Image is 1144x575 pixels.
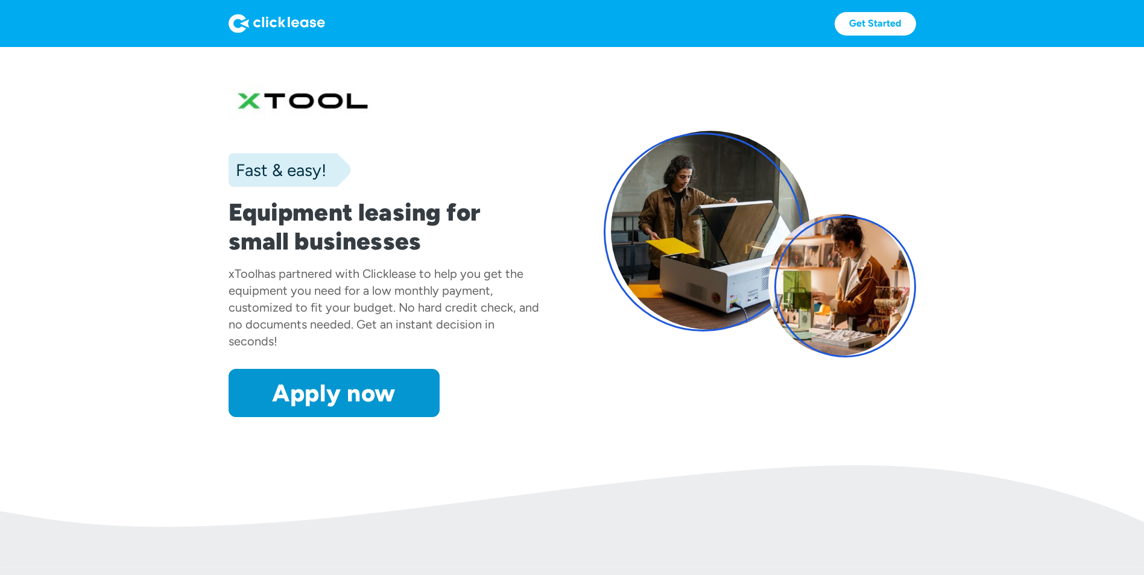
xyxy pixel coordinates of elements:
[229,14,325,33] img: Logo
[229,198,541,256] h1: Equipment leasing for small businesses
[229,266,258,281] div: xTool
[229,369,440,417] a: Apply now
[229,266,539,348] div: has partnered with Clicklease to help you get the equipment you need for a low monthly payment, c...
[835,12,916,36] a: Get Started
[229,158,326,182] div: Fast & easy!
